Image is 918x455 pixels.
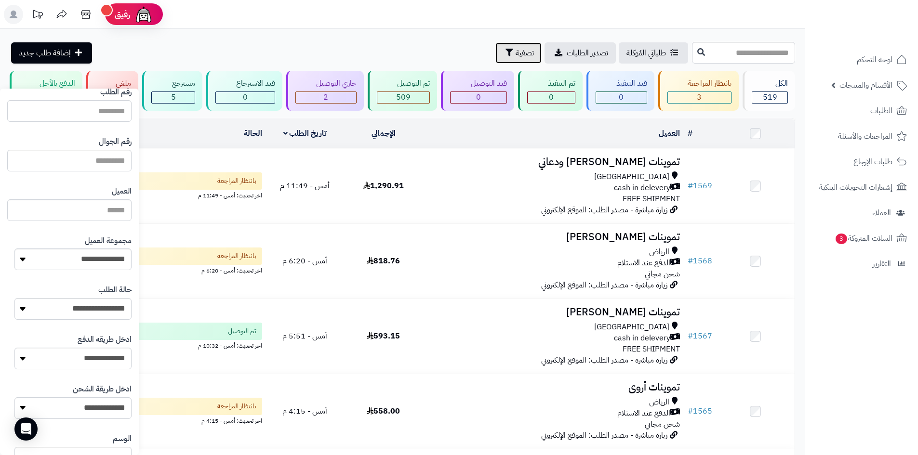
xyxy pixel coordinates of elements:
span: 1,290.91 [363,180,404,192]
div: 0 [216,92,275,103]
a: تم التنفيذ 0 [516,71,585,111]
a: الإجمالي [372,128,396,139]
span: 3 [836,234,847,244]
a: طلبات الإرجاع [811,150,912,173]
span: 593.15 [367,330,400,342]
span: شحن مجاني [645,268,680,280]
span: التقارير [873,257,891,271]
label: حالة الطلب [98,285,132,296]
span: تصفية [516,47,534,59]
a: جاري التوصيل 2 [284,71,366,111]
div: 0 [451,92,506,103]
span: 0 [476,91,481,103]
span: # [688,180,693,192]
div: 5 [152,92,195,103]
a: #1569 [688,180,712,192]
span: 2 [323,91,328,103]
a: تصدير الطلبات [545,42,616,64]
span: الدفع عند الاستلام [617,408,670,419]
span: أمس - 4:15 م [282,405,327,417]
span: بانتظار المراجعة [217,176,256,186]
a: طلباتي المُوكلة [619,42,688,64]
div: Open Intercom Messenger [14,417,38,441]
a: تحديثات المنصة [26,5,50,26]
span: cash in delevery [614,333,670,344]
span: 5 [171,91,176,103]
span: تم التوصيل [228,326,256,336]
img: logo-2.png [852,26,909,46]
a: قيد التوصيل 0 [439,71,516,111]
span: FREE SHIPMENT [623,193,680,205]
div: تم التنفيذ [527,78,575,89]
span: طلباتي المُوكلة [626,47,666,59]
a: العميل [659,128,680,139]
a: الطلبات [811,99,912,122]
label: رقم الطلب [100,87,132,98]
span: 818.76 [367,255,400,267]
a: تم التوصيل 509 [366,71,439,111]
a: # [688,128,692,139]
span: إشعارات التحويلات البنكية [819,181,892,194]
span: # [688,405,693,417]
span: أمس - 5:51 م [282,330,327,342]
a: #1568 [688,255,712,267]
span: الأقسام والمنتجات [839,78,892,92]
div: 2 [296,92,356,103]
div: ملغي [95,78,132,89]
label: الوسم [113,433,132,444]
label: العميل [112,186,132,197]
div: 0 [528,92,575,103]
a: ملغي 0 [84,71,141,111]
h3: تموينات [PERSON_NAME] ودعاني [426,156,680,168]
span: الطلبات [870,104,892,117]
span: لوحة التحكم [857,53,892,66]
a: قيد التنفيذ 0 [585,71,656,111]
span: 519 [763,91,777,103]
span: طلبات الإرجاع [853,155,892,169]
a: إشعارات التحويلات البنكية [811,176,912,199]
div: قيد الاسترجاع [215,78,275,89]
h3: تموينات أروى [426,382,680,393]
button: تصفية [495,42,542,64]
div: قيد التوصيل [450,78,507,89]
span: 0 [619,91,624,103]
h3: تموينات [PERSON_NAME] [426,232,680,243]
span: 558.00 [367,405,400,417]
a: العملاء [811,201,912,224]
span: زيارة مباشرة - مصدر الطلب: الموقع الإلكتروني [541,279,667,291]
span: 0 [549,91,554,103]
a: #1565 [688,405,712,417]
div: بانتظار المراجعة [667,78,732,89]
a: بانتظار المراجعة 3 [656,71,741,111]
label: ادخل طريقه الدفع [78,334,132,345]
span: بانتظار المراجعة [217,402,256,411]
div: 0 [596,92,647,103]
a: الكل519 [741,71,797,111]
span: 509 [396,91,411,103]
a: تاريخ الطلب [283,128,327,139]
a: مسترجع 5 [140,71,204,111]
span: [GEOGRAPHIC_DATA] [594,322,669,333]
div: جاري التوصيل [295,78,357,89]
img: ai-face.png [134,5,153,24]
div: تم التوصيل [377,78,430,89]
span: المراجعات والأسئلة [838,130,892,143]
span: أمس - 11:49 م [280,180,330,192]
span: إضافة طلب جديد [19,47,71,59]
span: # [688,255,693,267]
div: 3 [668,92,732,103]
span: 3 [697,91,702,103]
div: الكل [752,78,788,89]
a: التقارير [811,252,912,275]
h3: تموينات [PERSON_NAME] [426,307,680,318]
span: cash in delevery [614,182,670,194]
span: الدفع عند الاستلام [617,258,670,269]
div: 509 [377,92,430,103]
div: الدفع بالآجل [19,78,75,89]
div: قيد التنفيذ [596,78,647,89]
span: زيارة مباشرة - مصدر الطلب: الموقع الإلكتروني [541,204,667,216]
span: تصدير الطلبات [567,47,608,59]
label: مجموعة العميل [85,235,132,247]
span: رفيق [115,9,130,20]
a: قيد الاسترجاع 0 [204,71,284,111]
